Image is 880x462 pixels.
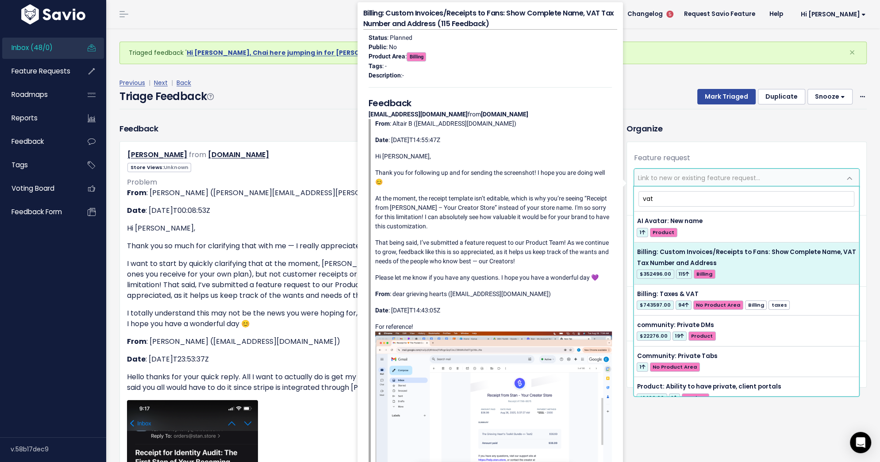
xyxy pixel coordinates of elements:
[666,11,673,18] span: 5
[164,164,188,171] span: Unknown
[807,89,853,105] button: Snooze
[375,135,612,145] p: : [DATE]T14:55:47Z
[637,248,856,267] span: Billing: Custom Invoices/Receipts to Fans: Show Complete Name, VAT Tax Number and Address
[375,289,612,299] p: : dear grieving hearts ([EMAIL_ADDRESS][DOMAIN_NAME])
[369,62,382,69] strong: Tags
[407,52,426,62] span: Billing
[127,336,146,346] strong: From
[127,372,591,393] p: Hello thanks for your quick reply. All I want to actually do is get my first and last name remove...
[127,336,591,347] p: : [PERSON_NAME] ([EMAIL_ADDRESS][DOMAIN_NAME])
[177,78,191,87] a: Back
[627,11,663,17] span: Changelog
[12,160,28,169] span: Tags
[2,131,73,152] a: Feedback
[375,194,612,231] p: At the moment, the receipt template isn’t editable, which is why you’re seeing “Receipt from [PER...
[119,78,145,87] a: Previous
[119,123,158,135] h3: Feedback
[650,362,700,372] span: No Product Area
[637,290,698,298] span: Billing: Taxes & VAT
[12,90,48,99] span: Roadmaps
[127,150,187,160] a: [PERSON_NAME]
[169,78,175,87] span: |
[676,269,692,279] span: 115
[363,8,617,30] h4: Billing: Custom Invoices/Receipts to Fans: Show Complete Name, VAT Tax Number and Address (115 Fe...
[127,241,591,251] p: Thank you so much for clarifying that with me — I really appreciate it 💜
[676,300,692,310] span: 94
[2,202,73,222] a: Feedback form
[2,108,73,128] a: Reports
[840,42,864,63] button: Close
[637,331,670,341] span: $22276.00
[11,438,106,461] div: v.58b17dec9
[189,150,206,160] span: from
[745,300,767,310] span: Billing
[402,72,404,79] span: -
[849,45,855,60] span: ×
[375,120,390,127] strong: From
[375,238,612,266] p: That being said, I’ve submitted a feature request to our Product Team! As we continue to grow, fe...
[127,308,591,329] p: I totally understand this may not be the news you were hoping for, but I hope this helps! Please ...
[637,393,667,403] span: $1460.00
[119,89,213,104] h4: Triage Feedback
[208,150,269,160] a: [DOMAIN_NAME]
[187,48,579,57] a: Hi [PERSON_NAME], Chai here jumping in for [PERSON_NAME] — thank you so much for your patience as...
[769,300,790,310] span: taxes
[12,43,53,52] span: Inbox (48/0)
[638,173,760,182] span: Link to new or existing feature request...
[369,43,386,50] strong: Public
[693,300,743,310] span: No Product Area
[850,432,871,453] div: Open Intercom Messenger
[375,152,612,161] p: Hi [PERSON_NAME],
[127,205,146,216] strong: Date
[127,177,157,187] span: Problem
[688,331,716,341] span: Product
[637,352,717,360] span: Community: Private Tabs
[637,228,648,237] span: 1
[637,382,781,391] span: Product: Ability to have private, client portals
[375,168,612,187] p: Thank you for following up and for sending the screenshot! I hope you are doing well 😊
[2,178,73,199] a: Voting Board
[2,38,73,58] a: Inbox (48/0)
[758,89,805,105] button: Duplicate
[369,72,401,79] strong: Description
[677,8,762,21] a: Request Savio Feature
[375,119,612,128] p: : Altair B ([EMAIL_ADDRESS][DOMAIN_NAME])
[650,228,677,237] span: Product
[127,223,591,234] p: Hi [PERSON_NAME],
[369,96,612,110] h5: Feedback
[2,155,73,175] a: Tags
[801,11,866,18] span: Hi [PERSON_NAME]
[637,362,648,372] span: 1
[127,205,591,216] p: : [DATE]T00:08:53Z
[119,42,867,64] div: Triaged feedback ' '
[2,85,73,105] a: Roadmaps
[669,393,680,403] span: 1
[147,78,152,87] span: |
[762,8,790,21] a: Help
[682,393,709,403] span: Product
[127,163,191,172] span: Store Views:
[12,113,38,123] span: Reports
[19,4,88,24] img: logo-white.9d6f32f41409.svg
[626,123,867,135] h3: Organize
[481,111,528,118] strong: [DOMAIN_NAME]
[694,269,715,279] span: Billing
[637,269,674,279] span: $352496.00
[672,331,687,341] span: 19
[12,207,62,216] span: Feedback form
[12,184,54,193] span: Voting Board
[369,111,468,118] strong: [EMAIL_ADDRESS][DOMAIN_NAME]
[637,217,702,225] span: AI Avatar: New name
[375,306,612,315] p: : [DATE]T14:43:05Z
[369,34,387,41] strong: Status
[790,8,873,21] a: Hi [PERSON_NAME]
[369,53,405,60] strong: Product Area
[2,61,73,81] a: Feature Requests
[375,307,388,314] strong: Date
[375,273,612,282] p: Please let me know if you have any questions. I hope you have a wonderful day 💜
[154,78,168,87] a: Next
[634,153,690,163] label: Feature request
[127,354,591,365] p: : [DATE]T23:53:37Z
[697,89,756,105] button: Mark Triaged
[637,321,714,329] span: community: Private DMs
